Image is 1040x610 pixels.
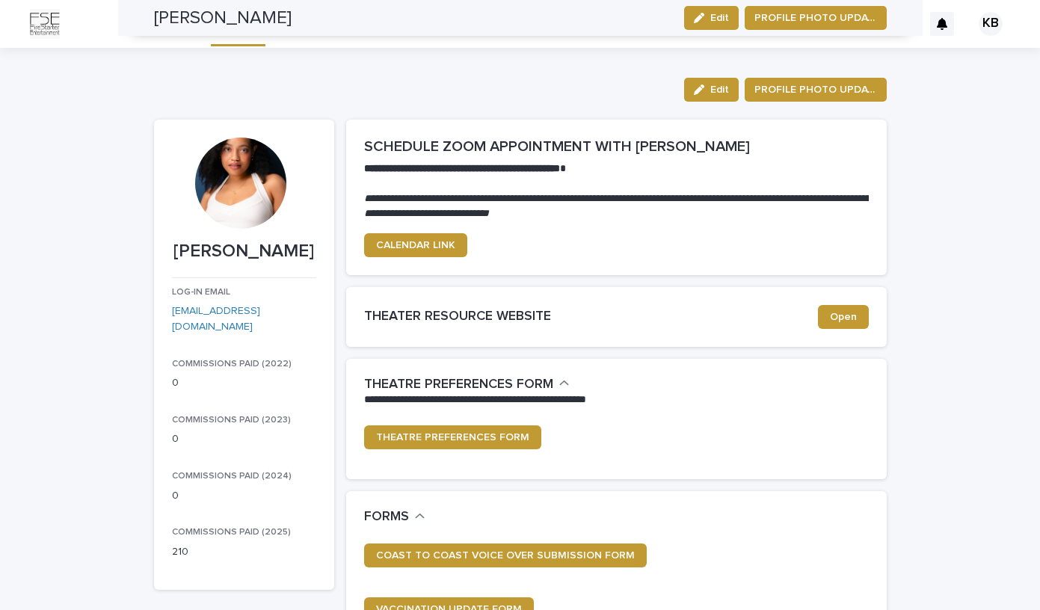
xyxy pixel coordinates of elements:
[172,488,316,504] p: 0
[172,360,292,369] span: COMMISSIONS PAID (2022)
[172,288,230,297] span: LOG-IN EMAIL
[364,425,541,449] a: THEATRE PREFERENCES FORM
[364,233,467,257] a: CALENDAR LINK
[364,309,818,325] h2: THEATER RESOURCE WEBSITE
[364,509,409,526] h2: FORMS
[172,375,316,391] p: 0
[979,12,1003,36] div: KB
[684,78,739,102] button: Edit
[364,509,425,526] button: FORMS
[710,84,729,95] span: Edit
[364,377,570,393] button: THEATRE PREFERENCES FORM
[376,550,635,561] span: COAST TO COAST VOICE OVER SUBMISSION FORM
[172,528,291,537] span: COMMISSIONS PAID (2025)
[376,432,529,443] span: THEATRE PREFERENCES FORM
[830,312,857,322] span: Open
[364,377,553,393] h2: THEATRE PREFERENCES FORM
[172,472,292,481] span: COMMISSIONS PAID (2024)
[172,431,316,447] p: 0
[172,306,260,332] a: [EMAIL_ADDRESS][DOMAIN_NAME]
[364,543,647,567] a: COAST TO COAST VOICE OVER SUBMISSION FORM
[818,305,869,329] a: Open
[172,544,316,560] p: 210
[30,9,60,39] img: Km9EesSdRbS9ajqhBzyo
[754,82,877,97] span: PROFILE PHOTO UPDATE
[745,78,887,102] button: PROFILE PHOTO UPDATE
[172,416,291,425] span: COMMISSIONS PAID (2023)
[376,240,455,250] span: CALENDAR LINK
[364,138,869,155] h2: SCHEDULE ZOOM APPOINTMENT WITH [PERSON_NAME]
[172,241,316,262] p: [PERSON_NAME]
